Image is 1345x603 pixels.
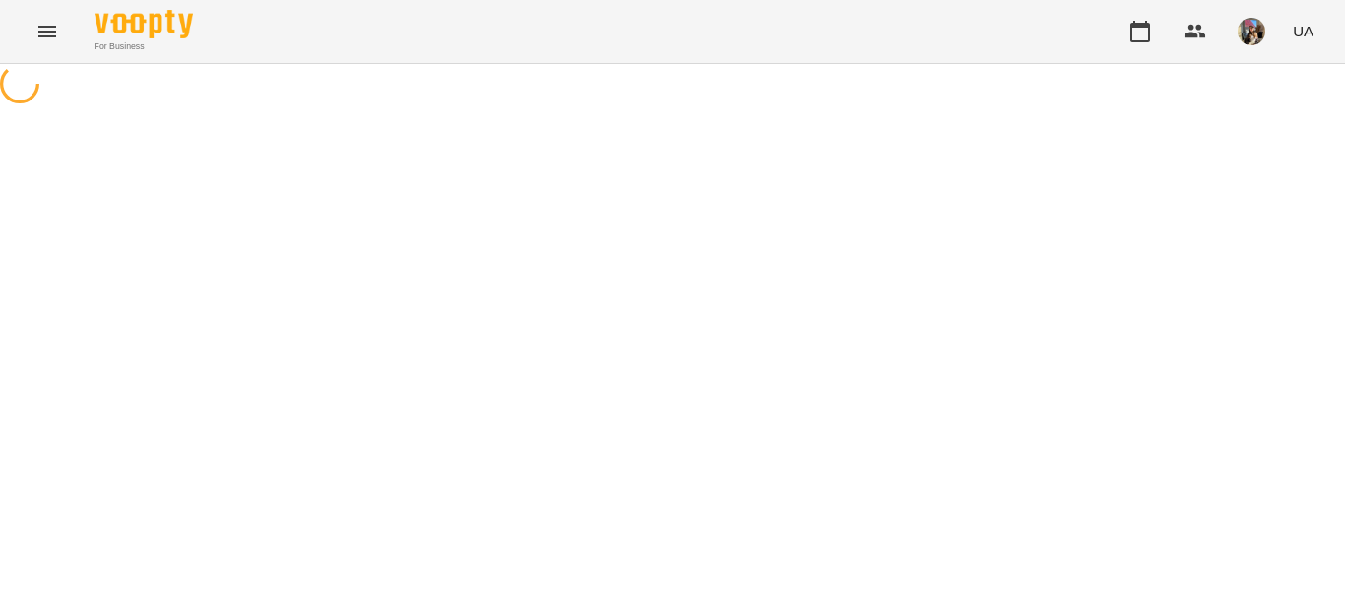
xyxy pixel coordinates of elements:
span: UA [1293,21,1313,41]
img: Voopty Logo [95,10,193,38]
button: Menu [24,8,71,55]
button: UA [1285,13,1321,49]
span: For Business [95,40,193,53]
img: 497ea43cfcb3904c6063eaf45c227171.jpeg [1238,18,1265,45]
